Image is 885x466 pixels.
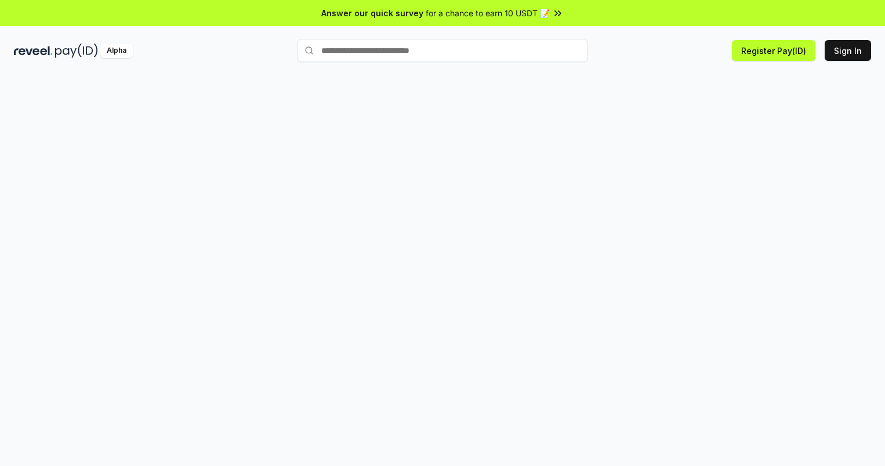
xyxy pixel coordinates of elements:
[732,40,815,61] button: Register Pay(ID)
[55,44,98,58] img: pay_id
[321,7,423,19] span: Answer our quick survey
[100,44,133,58] div: Alpha
[825,40,871,61] button: Sign In
[14,44,53,58] img: reveel_dark
[426,7,550,19] span: for a chance to earn 10 USDT 📝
